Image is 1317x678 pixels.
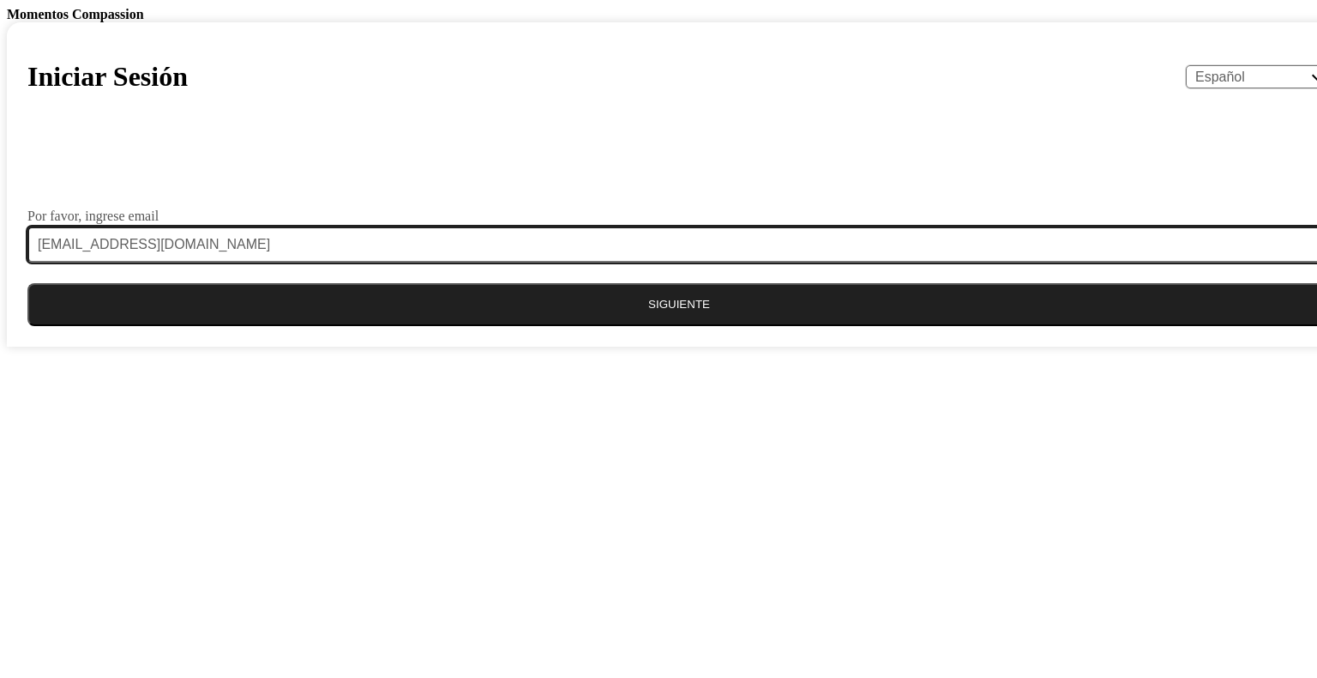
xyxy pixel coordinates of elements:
[27,209,159,223] label: Por favor, ingrese email
[7,7,144,21] b: Momentos Compassion
[27,61,188,93] h1: Iniciar Sesión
